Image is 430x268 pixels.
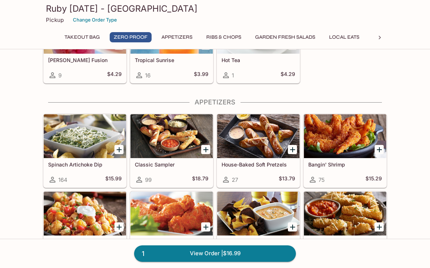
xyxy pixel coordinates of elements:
h5: $4.29 [107,71,122,80]
h3: Ruby [DATE] - [GEOGRAPHIC_DATA] [46,3,384,14]
div: Mozzarella Sticks [304,192,386,236]
h5: [PERSON_NAME] Fusion [48,57,122,63]
button: Add House-Baked Soft Pretzels [288,145,297,154]
button: Takeout Bag [60,32,104,42]
h5: $15.29 [365,175,382,184]
div: Wings Your Way [130,192,213,236]
div: Cheddar Cheese Queso & Chips [217,192,300,236]
button: Chicken [369,32,402,42]
button: Add Cheddar Cheese Queso & Chips [288,222,297,231]
div: Classic Sampler [130,114,213,158]
a: House-Baked Soft Pretzels27$13.79 [217,114,300,188]
h5: Tropical Sunrise [135,57,208,63]
button: Ribs & Chops [202,32,245,42]
button: Add Wings Your Way [201,222,210,231]
p: Pickup [46,16,64,23]
h5: Hot Tea [222,57,295,63]
button: Add Loaded Tots [114,222,124,231]
h5: Classic Sampler [135,161,208,168]
a: Bangin' Shrimp75$15.29 [304,114,387,188]
button: Local Eats [325,32,363,42]
a: Mozzarella Sticks172$13.99 [304,191,387,265]
a: Classic Sampler99$18.79 [130,114,213,188]
h5: House-Baked Soft Pretzels [222,161,295,168]
a: 1View Order |$16.99 [134,245,296,261]
button: Add Bangin' Shrimp [375,145,384,154]
button: Add Spinach Artichoke Dip [114,145,124,154]
span: 27 [232,176,238,183]
div: Berry Fusion [44,10,126,54]
div: Spinach Artichoke Dip [44,114,126,158]
div: Loaded Tots [44,192,126,236]
button: Change Order Type [70,14,120,26]
button: Garden Fresh Salads [251,32,319,42]
button: Add Mozzarella Sticks [375,222,384,231]
h5: $4.29 [281,71,295,80]
a: Wings Your Way117$17.99 [130,191,213,265]
div: Tropical Sunrise [130,10,213,54]
h5: Spinach Artichoke Dip [48,161,122,168]
span: 16 [145,72,150,79]
a: Cheddar Cheese Queso & Chips45$15.00 [217,191,300,265]
h5: Bangin' Shrimp [308,161,382,168]
span: 75 [318,176,325,183]
span: 1 [232,72,234,79]
div: Hot Tea [217,10,300,54]
button: Appetizers [157,32,196,42]
h5: $15.99 [105,175,122,184]
h5: $13.79 [279,175,295,184]
h5: $3.99 [194,71,208,80]
button: Add Classic Sampler [201,145,210,154]
a: Loaded Tots51$15.99 [43,191,126,265]
span: 1 [137,249,149,259]
span: 99 [145,176,152,183]
button: Zero Proof [110,32,152,42]
div: Bangin' Shrimp [304,114,386,158]
h4: Appetizers [43,98,387,106]
div: House-Baked Soft Pretzels [217,114,300,158]
span: 164 [58,176,67,183]
span: 9 [58,72,62,79]
a: Spinach Artichoke Dip164$15.99 [43,114,126,188]
h5: $18.79 [192,175,208,184]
